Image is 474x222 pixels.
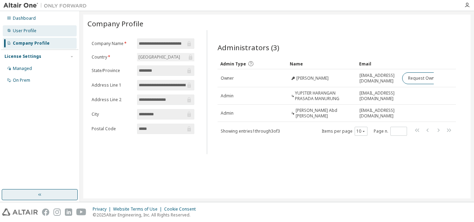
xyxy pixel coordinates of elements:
label: Address Line 1 [92,82,133,88]
span: Owner [221,76,234,81]
div: Website Terms of Use [113,206,164,212]
span: Administrators (3) [218,43,279,52]
span: [EMAIL_ADDRESS][DOMAIN_NAME] [359,73,396,84]
div: Cookie Consent [164,206,200,212]
label: State/Province [92,68,133,73]
div: Managed [13,66,32,71]
span: [EMAIL_ADDRESS][DOMAIN_NAME] [359,108,396,119]
div: [GEOGRAPHIC_DATA] [137,53,181,61]
div: Privacy [93,206,113,212]
div: Email [359,58,396,69]
span: [PERSON_NAME] Abd [PERSON_NAME] [296,108,354,119]
label: Address Line 2 [92,97,133,103]
span: [EMAIL_ADDRESS][DOMAIN_NAME] [359,90,396,101]
img: instagram.svg [53,208,61,216]
img: altair_logo.svg [2,208,38,216]
span: Admin [221,93,234,99]
img: linkedin.svg [65,208,72,216]
div: On Prem [13,78,30,83]
span: Showing entries 1 through 3 of 3 [221,128,280,134]
div: User Profile [13,28,36,34]
span: Admin Type [220,61,246,67]
button: 10 [356,128,366,134]
span: YUPITER HARANGAN PRASADA MANURUNG [295,90,353,101]
label: Country [92,54,133,60]
span: Company Profile [87,19,143,28]
img: facebook.svg [42,208,49,216]
span: [PERSON_NAME] [296,76,329,81]
label: Company Name [92,41,133,46]
button: Request Owner Change [402,72,461,84]
p: © 2025 Altair Engineering, Inc. All Rights Reserved. [93,212,200,218]
label: City [92,112,133,117]
div: Company Profile [13,41,50,46]
img: Altair One [3,2,90,9]
span: Page n. [374,127,407,136]
img: youtube.svg [76,208,86,216]
span: Items per page [322,127,367,136]
div: Dashboard [13,16,36,21]
div: License Settings [5,54,41,59]
div: Name [290,58,354,69]
span: Admin [221,110,234,116]
label: Postal Code [92,126,133,132]
div: [GEOGRAPHIC_DATA] [137,53,195,61]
